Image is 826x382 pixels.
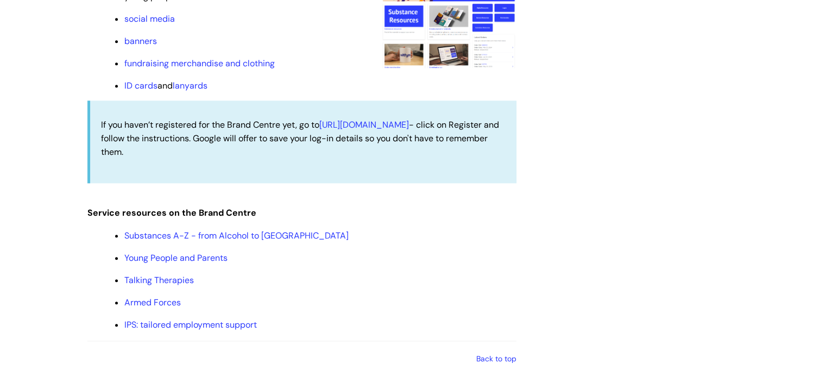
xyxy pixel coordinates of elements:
[124,58,275,69] a: fundraising merchandise and clothing
[124,319,257,330] a: IPS: tailored employment support
[124,297,181,308] a: Armed Forces
[124,252,228,264] a: Young People and Parents
[101,119,499,158] span: If you haven’t registered for the Brand Centre yet, go to - click on Register and follow the inst...
[124,230,349,241] a: Substances A-Z - from Alcohol to [GEOGRAPHIC_DATA]
[124,274,194,286] a: Talking Therapies
[124,35,157,47] a: banners
[124,80,157,91] a: ID cards
[87,207,256,218] span: Service resources on the Brand Centre
[124,13,175,24] a: social media
[319,119,409,130] a: [URL][DOMAIN_NAME]
[124,80,207,91] span: and
[476,354,516,364] a: Back to top
[173,80,207,91] a: lanyards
